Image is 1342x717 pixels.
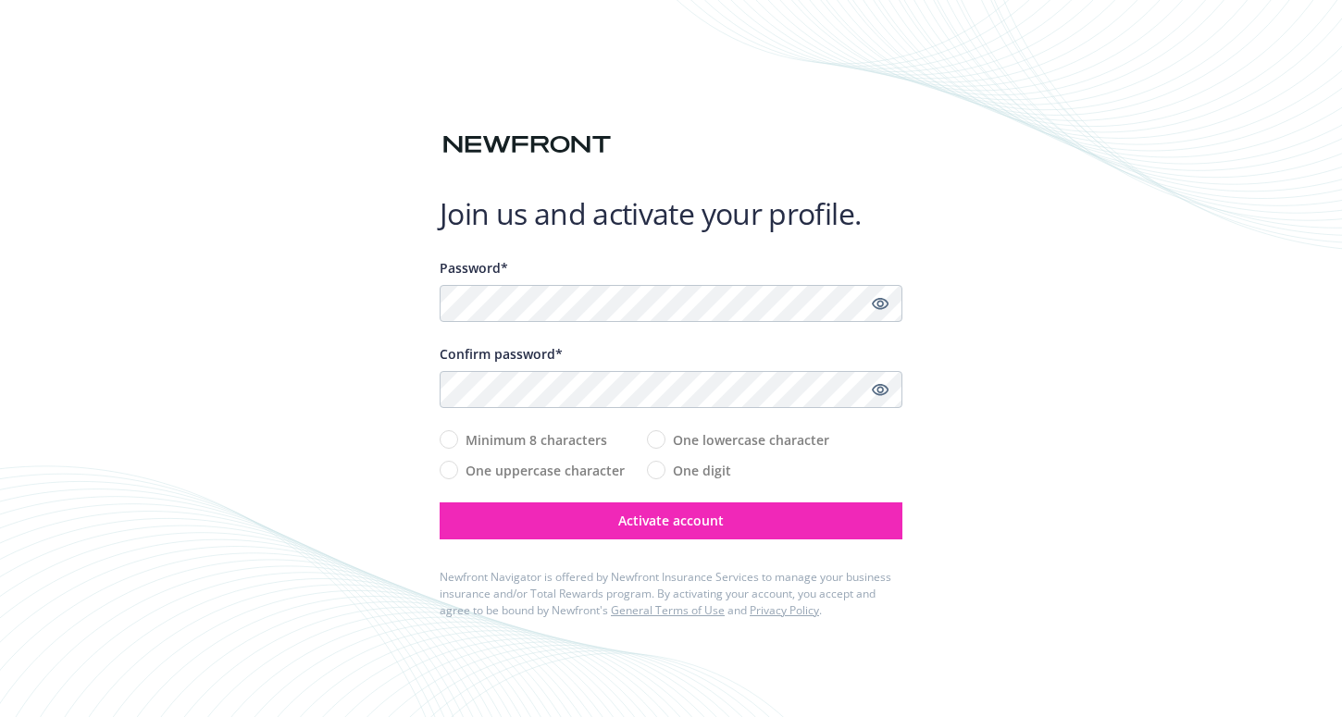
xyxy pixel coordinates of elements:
[673,461,731,480] span: One digit
[750,602,819,618] a: Privacy Policy
[440,195,902,232] h1: Join us and activate your profile.
[440,285,902,322] input: Enter a unique password...
[466,461,625,480] span: One uppercase character
[673,430,829,450] span: One lowercase character
[869,292,891,315] a: Show password
[618,512,724,529] span: Activate account
[869,378,891,401] a: Show password
[440,502,902,539] button: Activate account
[440,259,508,277] span: Password*
[440,371,902,408] input: Confirm your unique password...
[611,602,725,618] a: General Terms of Use
[440,345,563,363] span: Confirm password*
[466,430,607,450] span: Minimum 8 characters
[440,569,902,619] div: Newfront Navigator is offered by Newfront Insurance Services to manage your business insurance an...
[440,129,615,161] img: Newfront logo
